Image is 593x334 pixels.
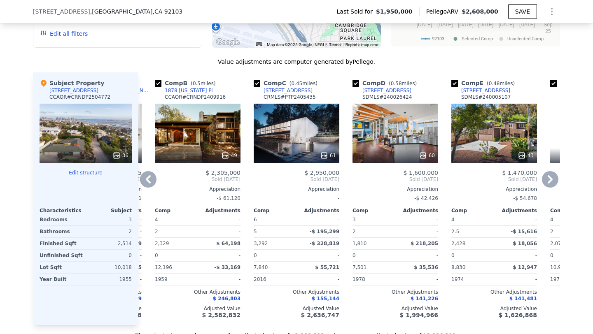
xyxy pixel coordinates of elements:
[451,186,537,193] div: Appreciation
[254,186,339,193] div: Appreciation
[353,186,438,193] div: Appreciation
[462,8,498,15] span: $2,608,000
[513,195,537,201] span: -$ 54,678
[509,296,537,302] span: $ 141,481
[310,229,339,234] span: -$ 195,299
[320,151,336,160] div: 61
[254,176,339,183] span: Sold [DATE]
[508,4,537,19] button: SAVE
[87,226,132,237] div: 2
[256,42,262,46] button: Keyboard shortcuts
[353,289,438,295] div: Other Adjustments
[40,214,84,225] div: Bedrooms
[451,217,455,223] span: 4
[478,22,494,28] text: [DATE]
[267,42,324,47] span: Map data ©2025 Google, INEGI
[461,94,511,100] div: SDMLS # 240005107
[298,274,339,285] div: -
[397,274,438,285] div: -
[155,289,240,295] div: Other Adjustments
[87,238,132,249] div: 2,514
[155,305,240,312] div: Adjusted Value
[214,37,241,48] img: Google
[33,7,90,16] span: [STREET_ADDRESS]
[451,226,493,237] div: 2.5
[310,241,339,246] span: -$ 328,819
[550,207,593,214] div: Comp
[165,87,213,94] div: 1878 [US_STATE] Pl
[155,79,219,87] div: Comp B
[298,214,339,225] div: -
[155,176,240,183] span: Sold [DATE]
[496,274,537,285] div: -
[315,264,339,270] span: $ 55,721
[40,79,104,87] div: Subject Property
[49,94,110,100] div: CCAOR # CRNDP2504772
[513,264,537,270] span: $ 12,947
[221,151,237,160] div: 49
[461,87,510,94] div: [STREET_ADDRESS]
[353,87,411,94] a: [STREET_ADDRESS]
[155,186,240,193] div: Appreciation
[411,241,438,246] span: $ 218,205
[199,274,240,285] div: -
[414,264,438,270] span: $ 35,536
[513,241,537,246] span: $ 18,056
[353,207,395,214] div: Comp
[202,312,240,318] span: $ 2,582,832
[254,79,321,87] div: Comp C
[40,226,84,237] div: Bathrooms
[155,253,158,258] span: 0
[385,81,420,86] span: ( miles)
[451,79,518,87] div: Comp E
[304,169,339,176] span: $ 2,950,000
[550,274,591,285] div: 1977
[301,312,339,318] span: $ 2,636,747
[544,3,560,20] button: Show Options
[216,241,240,246] span: $ 64,198
[489,81,500,86] span: 0.48
[391,81,402,86] span: 0.58
[545,28,551,34] text: 25
[187,81,219,86] span: ( miles)
[451,87,510,94] a: [STREET_ADDRESS]
[337,7,376,16] span: Last Sold for
[214,264,240,270] span: -$ 33,169
[502,169,537,176] span: $ 1,470,000
[519,22,535,28] text: [DATE]
[362,94,412,100] div: SDMLS # 240026424
[462,36,493,42] text: Selected Comp
[254,274,295,285] div: 2016
[353,176,438,183] span: Sold [DATE]
[400,312,438,318] span: $ 1,994,966
[496,214,537,225] div: -
[254,305,339,312] div: Adjusted Value
[353,274,394,285] div: 1978
[376,7,413,16] span: $1,950,000
[40,30,88,38] button: Edit all filters
[395,207,438,214] div: Adjustments
[397,214,438,225] div: -
[397,250,438,261] div: -
[112,151,128,160] div: 36
[155,264,172,270] span: 12,196
[414,195,438,201] span: -$ 42,426
[451,274,493,285] div: 1974
[155,207,198,214] div: Comp
[152,8,182,15] span: , CA 92103
[432,36,444,42] text: 92103
[507,36,544,42] text: Unselected Comp
[550,264,567,270] span: 10,990
[213,296,240,302] span: $ 246,803
[298,250,339,261] div: -
[254,193,339,204] div: -
[199,226,240,237] div: -
[155,226,196,237] div: 2
[403,169,438,176] span: $ 1,600,000
[451,289,537,295] div: Other Adjustments
[296,207,339,214] div: Adjustments
[254,217,257,223] span: 6
[40,238,84,249] div: Finished Sqft
[155,87,213,94] a: 1878 [US_STATE] Pl
[353,217,356,223] span: 3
